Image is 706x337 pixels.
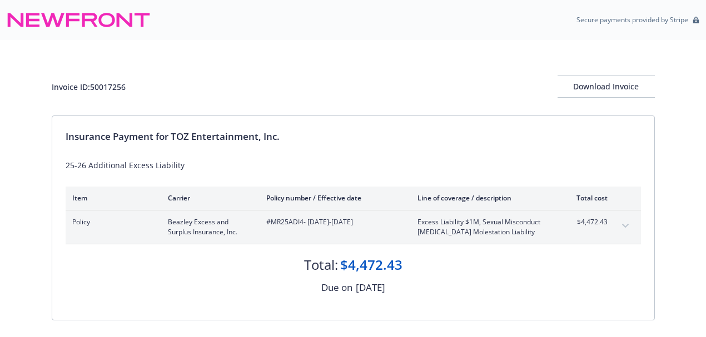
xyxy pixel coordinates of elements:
[340,255,402,274] div: $4,472.43
[356,280,385,295] div: [DATE]
[168,217,248,237] span: Beazley Excess and Surplus Insurance, Inc.
[52,81,126,93] div: Invoice ID: 50017256
[66,210,641,244] div: PolicyBeazley Excess and Surplus Insurance, Inc.#MR25ADI4- [DATE]-[DATE]Excess Liability $1M, Sex...
[417,193,548,203] div: Line of coverage / description
[417,217,548,237] span: Excess Liability $1M, Sexual Misconduct [MEDICAL_DATA] Molestation Liability
[266,193,400,203] div: Policy number / Effective date
[66,159,641,171] div: 25-26 Additional Excess Liability
[566,193,608,203] div: Total cost
[558,76,655,98] button: Download Invoice
[558,76,655,97] div: Download Invoice
[616,217,634,235] button: expand content
[321,280,352,295] div: Due on
[304,255,338,274] div: Total:
[266,217,400,227] span: #MR25ADI4 - [DATE]-[DATE]
[72,193,150,203] div: Item
[566,217,608,227] span: $4,472.43
[168,193,248,203] div: Carrier
[576,15,688,24] p: Secure payments provided by Stripe
[72,217,150,227] span: Policy
[66,129,641,144] div: Insurance Payment for TOZ Entertainment, Inc.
